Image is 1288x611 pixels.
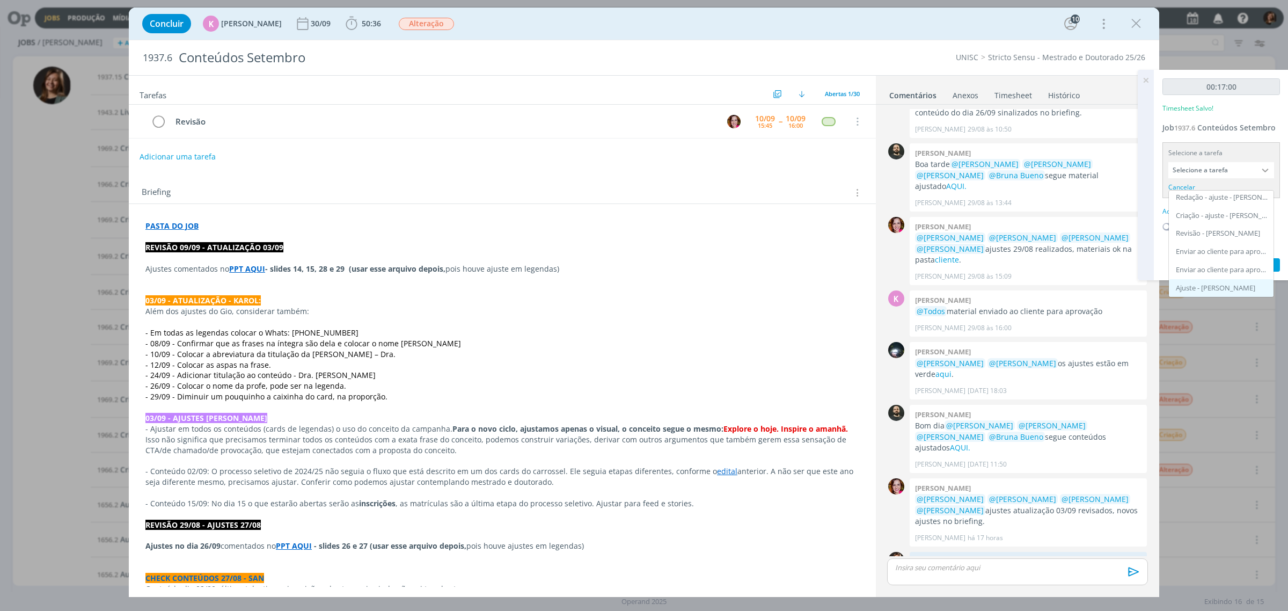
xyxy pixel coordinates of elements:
span: 1937.6 [1174,123,1195,133]
div: Anexos [953,90,978,101]
strong: REVISÃO 29/08 - AJUSTES 27/08 [145,520,261,530]
span: @[PERSON_NAME] [1024,159,1091,169]
div: Ajuste - [PERSON_NAME] [1176,284,1255,293]
p: material enviado ao cliente para aprovação [915,306,1141,317]
span: @[PERSON_NAME] [917,170,984,180]
button: Concluir [142,14,191,33]
div: Redação - ajuste - [PERSON_NAME] [1176,193,1269,202]
span: @[PERSON_NAME] [917,358,984,368]
p: Boa tarde segue material ajustado [915,159,1141,192]
strong: CHECK CONTEÚDOS 27/08 - SAN [145,573,264,583]
b: [PERSON_NAME] [915,347,971,357]
strong: REVISÃO 09/09 - ATUALIZAÇÃO 03/09 [145,242,283,252]
img: P [888,143,904,159]
p: - Ajustar em todos os conteúdos (cards de legendas) o uso do conceito da campanha. Isso não signi... [145,424,859,456]
a: AQUI. [946,181,967,191]
strong: 03/09 - ATUALIZAÇÃO - KAROL: [145,295,261,305]
span: 29/08 às 10:50 [968,125,1012,134]
span: - 08/09 - Confirmar que as frases na íntegra são dela e colocar o nome [PERSON_NAME] [145,338,461,348]
img: L [888,552,904,568]
span: @Todos [917,306,945,316]
div: Criação - ajuste - [PERSON_NAME] [1176,212,1269,220]
a: Stricto Sensu - Mestrado e Doutorado 25/26 [988,52,1145,62]
span: [DATE] 18:03 [968,386,1007,396]
strong: 03/09 - AJUSTES [PERSON_NAME] [145,413,267,423]
span: @Bruna Bueno [989,432,1043,442]
p: [PERSON_NAME] [915,460,965,469]
a: cliente [935,254,959,265]
button: Alteração [398,17,455,31]
span: @[PERSON_NAME] [989,232,1056,243]
span: 29/08 às 15:09 [968,272,1012,281]
a: PASTA DO JOB [145,221,199,231]
div: K [203,16,219,32]
a: PPT AQUI [229,264,265,274]
span: @[PERSON_NAME] [1062,232,1129,243]
div: 15:45 [758,122,772,128]
span: 1937.6 [143,52,172,64]
p: ajustes 29/08 realizados, materiais ok na pasta . [915,232,1141,265]
img: B [888,217,904,233]
span: -- [779,118,782,125]
p: ajustes atualização 03/09 revisados, novos ajustes no briefing. [915,494,1141,527]
span: [PERSON_NAME] [221,20,282,27]
a: aqui [935,369,952,379]
button: 10 [1062,15,1079,32]
img: P [888,405,904,421]
strong: Para o novo ciclo, ajustamos apenas o visual, o conceito segue o mesmo: [452,424,723,434]
span: Concluir [150,19,184,28]
span: Tarefas [140,88,166,100]
span: @Bruna Bueno [989,170,1043,180]
span: - 24/09 - Adicionar titulação ao conteúdo - Dra. [PERSON_NAME] [145,370,376,380]
span: @[PERSON_NAME] [1062,494,1129,504]
div: 10/09 [786,115,806,122]
span: Abertas 1/30 [825,90,860,98]
a: AQUI. [950,442,970,453]
div: Adicionar descrição [1162,207,1280,216]
button: Adicionar uma tarefa [139,147,216,166]
strong: Ajustes no dia 26/09 [145,541,221,551]
strong: - slides 26 e 27 (usar esse arquivo depois, [314,541,466,551]
p: Timesheet Salvo! [1162,104,1213,113]
div: Selecione a tarefa [1168,148,1274,158]
p: [PERSON_NAME] [915,125,965,134]
span: [DATE] 11:50 [968,460,1007,469]
p: [PERSON_NAME] [915,198,965,208]
b: [PERSON_NAME] [915,148,971,158]
span: @[PERSON_NAME] [989,358,1056,368]
span: 29/08 às 16:00 [968,323,1012,333]
span: Alteração [399,18,454,30]
span: - 12/09 - Colocar as aspas na frase. [145,360,271,370]
button: K[PERSON_NAME] [203,16,282,32]
span: há 17 horas [968,533,1003,543]
button: B [726,113,742,129]
a: Comentários [889,85,937,101]
a: UNISC [956,52,978,62]
p: Bom dia segue conteúdos ajustados [915,420,1141,453]
span: 50:36 [362,18,381,28]
strong: - slides 14, 15, 28 e 29 (usar esse arquivo depois, [265,264,445,274]
a: Timesheet [994,85,1033,101]
span: @[PERSON_NAME] [917,505,984,515]
div: 10 [1071,14,1080,24]
span: @[PERSON_NAME] [952,159,1019,169]
b: [PERSON_NAME] [915,483,971,493]
span: - 10/09 - Colocar a abreviatura da titulação da [PERSON_NAME] – Dra. [145,349,396,359]
a: Job1937.6Conteúdos Setembro [1162,122,1276,133]
strong: Explore o hoje. Inspire o amanhã. [723,424,848,434]
div: K [888,290,904,307]
span: @[PERSON_NAME] [917,232,984,243]
p: os ajustes estão em verde . [915,358,1141,380]
div: Conteúdos Setembro [174,45,723,71]
img: B [888,478,904,494]
b: [PERSON_NAME] [915,295,971,305]
span: - Em todas as legendas colocar o Whats: [PHONE_NUMBER] [145,328,358,338]
div: 10/09 [755,115,775,122]
div: 30/09 [311,20,333,27]
div: dialog [129,8,1159,597]
p: Conteúdo dia 02/09: última tela, tirar o inscrições abertas, pois ainda não vai ter aberto. [145,584,859,594]
span: - 26/09 - Colocar o nome da profe, pode ser na legenda. [145,381,346,391]
img: arrow-down.svg [799,91,805,97]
